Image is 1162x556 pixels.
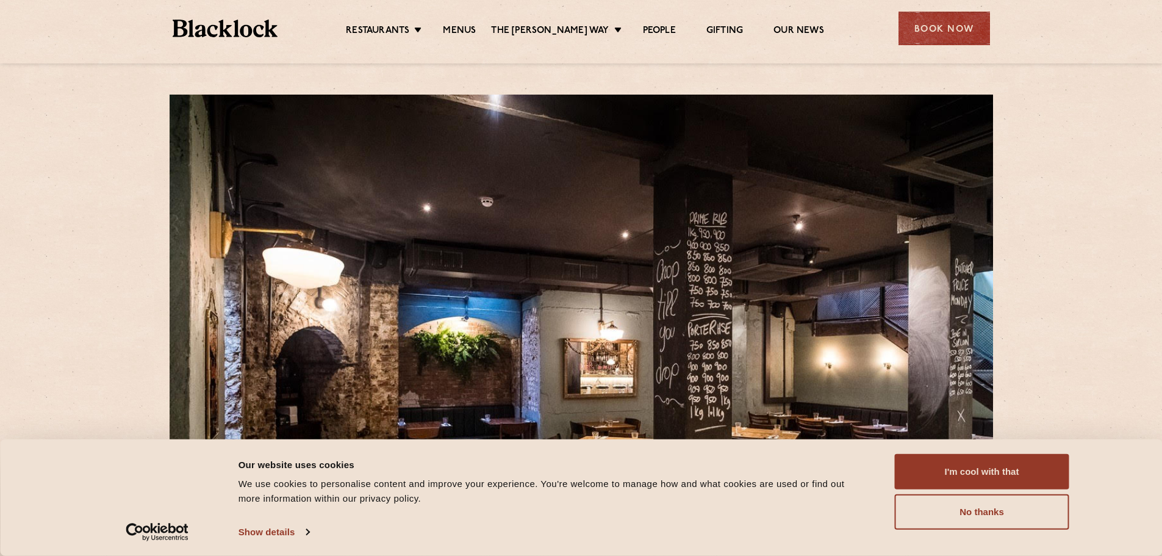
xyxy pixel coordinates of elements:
[443,25,476,38] a: Menus
[238,523,309,541] a: Show details
[238,457,867,472] div: Our website uses cookies
[895,494,1069,530] button: No thanks
[238,477,867,506] div: We use cookies to personalise content and improve your experience. You're welcome to manage how a...
[895,454,1069,489] button: I'm cool with that
[643,25,676,38] a: People
[898,12,990,45] div: Book Now
[706,25,743,38] a: Gifting
[773,25,824,38] a: Our News
[104,523,210,541] a: Usercentrics Cookiebot - opens in a new window
[491,25,609,38] a: The [PERSON_NAME] Way
[173,20,278,37] img: BL_Textured_Logo-footer-cropped.svg
[346,25,409,38] a: Restaurants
